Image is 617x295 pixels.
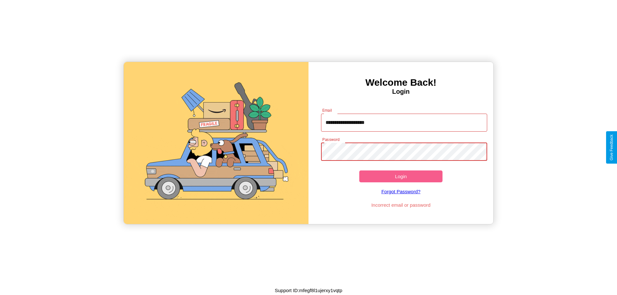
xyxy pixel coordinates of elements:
p: Support ID: mfegf8l1ujerxy1vqtp [275,286,342,295]
div: Give Feedback [609,134,614,161]
h3: Welcome Back! [308,77,493,88]
p: Incorrect email or password [318,201,484,209]
a: Forgot Password? [318,182,484,201]
label: Email [322,108,332,113]
img: gif [124,62,308,224]
h4: Login [308,88,493,95]
button: Login [359,170,443,182]
label: Password [322,137,339,142]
